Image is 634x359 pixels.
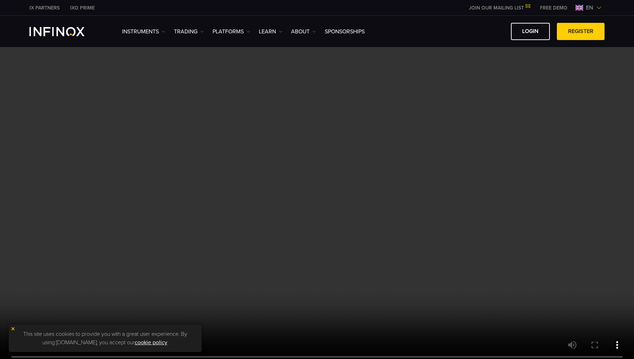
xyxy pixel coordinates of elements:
a: ABOUT [291,27,316,36]
a: LOGIN [511,23,550,40]
a: JOIN OUR MAILING LIST [464,5,535,11]
a: INFINOX [65,4,100,12]
a: Instruments [122,27,165,36]
a: INFINOX Logo [29,27,101,36]
img: yellow close icon [11,326,15,331]
a: INFINOX [24,4,65,12]
span: en [583,4,596,12]
a: TRADING [174,27,204,36]
a: INFINOX MENU [535,4,573,12]
a: PLATFORMS [213,27,250,36]
a: SPONSORSHIPS [325,27,365,36]
a: Learn [259,27,282,36]
p: This site uses cookies to provide you with a great user experience. By using [DOMAIN_NAME], you a... [12,328,198,348]
a: REGISTER [557,23,605,40]
a: cookie policy [135,339,167,346]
